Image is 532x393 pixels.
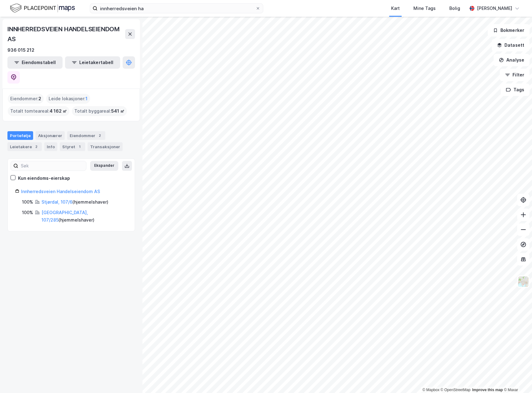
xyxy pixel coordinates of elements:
div: [PERSON_NAME] [477,5,512,12]
div: Bolig [449,5,460,12]
div: Portefølje [7,131,33,140]
a: OpenStreetMap [441,388,471,392]
button: Ekspander [90,161,118,171]
button: Leietakertabell [65,56,120,69]
a: Mapbox [422,388,439,392]
div: 2 [33,144,39,150]
a: [GEOGRAPHIC_DATA], 107/285 [41,210,88,222]
div: Mine Tags [413,5,436,12]
div: ( hjemmelshaver ) [41,198,108,206]
div: 936 015 212 [7,46,34,54]
span: 1 [85,95,88,102]
div: Transaksjoner [88,142,123,151]
input: Søk [18,161,86,171]
span: 4 162 ㎡ [50,107,67,115]
button: Tags [501,84,530,96]
a: Improve this map [472,388,503,392]
span: 2 [38,95,41,102]
div: Leietakere [7,142,42,151]
div: Kart [391,5,400,12]
button: Datasett [492,39,530,51]
div: 100% [22,198,33,206]
div: Totalt tomteareal : [8,106,69,116]
div: Kun eiendoms-eierskap [18,175,70,182]
div: Eiendommer : [8,94,44,104]
img: logo.f888ab2527a4732fd821a326f86c7f29.svg [10,3,75,14]
div: INNHERREDSVEIEN HANDELSEIENDOM AS [7,24,125,44]
button: Bokmerker [488,24,530,37]
a: Stjørdal, 107/6 [41,199,72,205]
button: Analyse [494,54,530,66]
div: Aksjonærer [36,131,65,140]
span: 541 ㎡ [111,107,124,115]
div: Leide lokasjoner : [46,94,90,104]
div: 2 [97,132,103,139]
img: Z [517,276,529,287]
button: Filter [500,69,530,81]
a: Innherredsveien Handelseiendom AS [21,189,100,194]
div: 1 [76,144,83,150]
div: Totalt byggareal : [72,106,127,116]
div: Info [44,142,57,151]
iframe: Chat Widget [501,363,532,393]
input: Søk på adresse, matrikkel, gårdeiere, leietakere eller personer [98,4,255,13]
div: ( hjemmelshaver ) [41,209,127,224]
button: Eiendomstabell [7,56,63,69]
div: Styret [60,142,85,151]
div: Eiendommer [67,131,105,140]
div: 100% [22,209,33,216]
